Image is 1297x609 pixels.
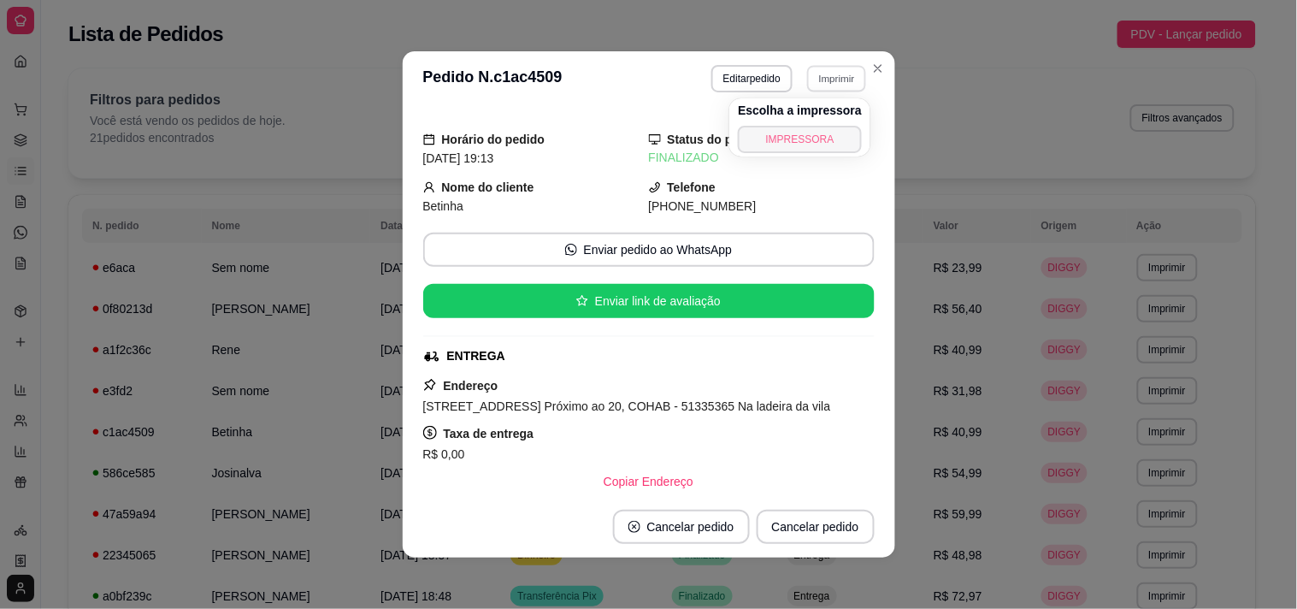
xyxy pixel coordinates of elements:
[864,55,892,82] button: Close
[423,133,435,145] span: calendar
[649,199,757,213] span: [PHONE_NUMBER]
[423,447,465,461] span: R$ 0,00
[442,180,534,194] strong: Nome do cliente
[423,284,875,318] button: starEnviar link de avaliação
[738,126,862,153] button: IMPRESSORA
[807,65,866,92] button: Imprimir
[757,510,875,544] button: Cancelar pedido
[423,199,463,213] span: Betinha
[565,244,577,256] span: whats-app
[649,133,661,145] span: desktop
[613,510,750,544] button: close-circleCancelar pedido
[649,149,875,167] div: FINALIZADO
[576,295,588,307] span: star
[738,102,862,119] h4: Escolha a impressora
[628,521,640,533] span: close-circle
[423,151,494,165] span: [DATE] 19:13
[444,379,498,393] strong: Endereço
[423,181,435,193] span: user
[423,378,437,392] span: pushpin
[423,233,875,267] button: whats-appEnviar pedido ao WhatsApp
[423,426,437,440] span: dollar
[423,399,831,413] span: [STREET_ADDRESS] Próximo ao 20, COHAB - 51335365 Na ladeira da vila
[649,181,661,193] span: phone
[423,65,563,92] h3: Pedido N. c1ac4509
[711,65,793,92] button: Editarpedido
[668,180,716,194] strong: Telefone
[668,133,765,146] strong: Status do pedido
[444,427,534,440] strong: Taxa de entrega
[447,347,505,365] div: ENTREGA
[442,133,545,146] strong: Horário do pedido
[590,464,707,499] button: Copiar Endereço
